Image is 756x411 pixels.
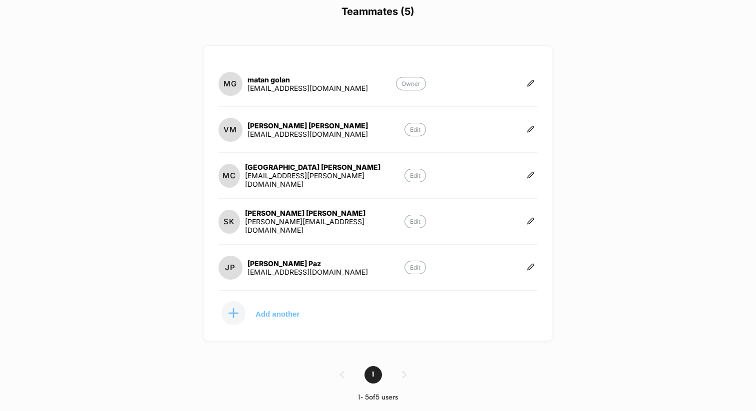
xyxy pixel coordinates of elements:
[247,259,368,268] div: [PERSON_NAME] Paz
[364,366,382,384] span: 1
[245,209,404,217] div: [PERSON_NAME] [PERSON_NAME]
[222,171,236,180] p: MC
[223,79,237,88] p: MG
[404,123,426,136] p: Edit
[247,121,368,130] div: [PERSON_NAME] [PERSON_NAME]
[247,75,368,84] div: matan golan
[404,215,426,228] p: Edit
[223,217,234,226] p: SK
[245,171,404,188] div: [EMAIL_ADDRESS][PERSON_NAME][DOMAIN_NAME]
[396,77,426,90] p: Owner
[247,268,368,276] div: [EMAIL_ADDRESS][DOMAIN_NAME]
[247,130,368,138] div: [EMAIL_ADDRESS][DOMAIN_NAME]
[218,301,318,326] button: Add another
[245,163,404,171] div: [GEOGRAPHIC_DATA] [PERSON_NAME]
[255,311,299,316] p: Add another
[404,169,426,182] p: Edit
[245,217,404,234] div: [PERSON_NAME][EMAIL_ADDRESS][DOMAIN_NAME]
[404,261,426,274] p: Edit
[223,125,237,134] p: VM
[225,263,235,272] p: JP
[247,84,368,92] div: [EMAIL_ADDRESS][DOMAIN_NAME]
